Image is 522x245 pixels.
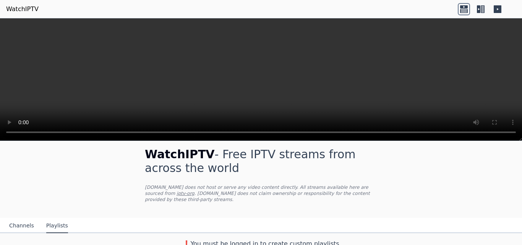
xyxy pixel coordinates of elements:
[145,184,377,203] p: [DOMAIN_NAME] does not host or serve any video content directly. All streams available here are s...
[9,219,34,233] button: Channels
[46,219,68,233] button: Playlists
[6,5,39,14] a: WatchIPTV
[145,148,377,175] h1: - Free IPTV streams from across the world
[145,148,215,161] span: WatchIPTV
[177,191,195,196] a: iptv-org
